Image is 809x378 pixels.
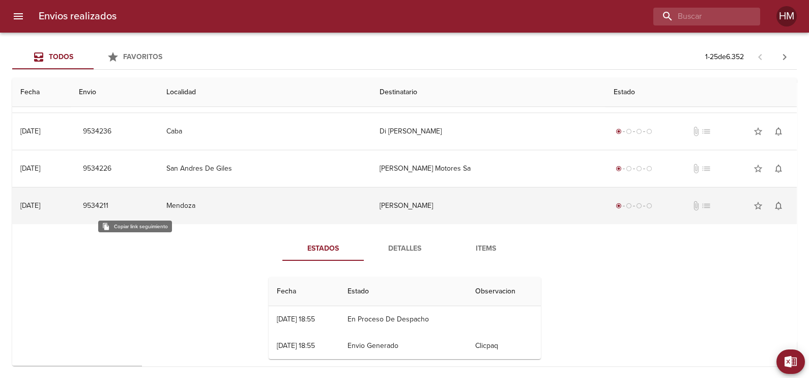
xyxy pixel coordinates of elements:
th: Envio [71,78,158,107]
span: star_border [753,126,763,137]
button: Activar notificaciones [768,158,789,179]
span: Detalles [370,242,439,255]
span: radio_button_unchecked [646,166,652,172]
th: Estado [339,277,467,306]
span: radio_button_unchecked [646,128,652,134]
div: [DATE] 18:55 [277,341,315,350]
span: radio_button_checked [616,203,622,209]
span: notifications_none [773,164,784,174]
span: 9534211 [83,200,108,212]
div: [DATE] 18:55 [277,315,315,323]
th: Estado [605,78,797,107]
span: notifications_none [773,126,784,137]
span: No tiene pedido asociado [701,164,711,174]
td: Caba [158,113,371,150]
span: notifications_none [773,201,784,211]
td: San Andres De Giles [158,150,371,187]
div: Tabs Envios [12,45,175,69]
button: 9534226 [79,159,115,178]
span: radio_button_unchecked [636,128,642,134]
p: 1 - 25 de 6.352 [705,52,744,62]
h6: Envios realizados [39,8,117,24]
span: No tiene pedido asociado [701,126,711,137]
span: radio_button_checked [616,166,622,172]
div: Generado [614,126,654,137]
div: Generado [614,164,654,174]
span: Estados [288,242,358,255]
span: No tiene pedido asociado [701,201,711,211]
button: Activar notificaciones [768,196,789,216]
div: [DATE] [20,164,40,173]
table: Tabla de seguimiento [269,277,541,359]
span: Pagina siguiente [772,45,797,69]
span: radio_button_unchecked [626,166,632,172]
div: [DATE] [20,127,40,136]
td: Di [PERSON_NAME] [371,113,606,150]
button: Agregar a favoritos [748,121,768,142]
span: star_border [753,201,763,211]
span: Todos [49,52,73,61]
td: [PERSON_NAME] [371,187,606,224]
button: 9534236 [79,122,115,141]
button: Exportar Excel [776,349,805,374]
span: radio_button_unchecked [626,203,632,209]
th: Fecha [12,78,71,107]
div: [DATE] [20,201,40,210]
span: No tiene documentos adjuntos [691,164,701,174]
span: radio_button_unchecked [636,203,642,209]
span: radio_button_unchecked [626,128,632,134]
span: radio_button_checked [616,128,622,134]
td: Envio Generado [339,333,467,359]
span: star_border [753,164,763,174]
span: Favoritos [123,52,162,61]
div: Tabs detalle de guia [282,236,527,261]
span: No tiene documentos adjuntos [691,201,701,211]
th: Fecha [269,277,340,306]
th: Localidad [158,78,371,107]
span: radio_button_unchecked [646,203,652,209]
span: radio_button_unchecked [636,166,642,172]
span: Items [451,242,521,255]
button: menu [6,4,31,29]
button: 9534211 [79,197,112,215]
td: Mendoza [158,187,371,224]
button: Agregar a favoritos [748,158,768,179]
td: Clicpaq [467,333,541,359]
span: Pagina anterior [748,51,772,62]
button: Activar notificaciones [768,121,789,142]
input: buscar [653,8,743,25]
div: HM [776,6,797,26]
button: Agregar a favoritos [748,196,768,216]
td: [PERSON_NAME] Motores Sa [371,150,606,187]
span: No tiene documentos adjuntos [691,126,701,137]
span: 9534226 [83,163,111,175]
th: Destinatario [371,78,606,107]
th: Observacion [467,277,541,306]
div: Generado [614,201,654,211]
td: En Proceso De Despacho [339,306,467,333]
span: 9534236 [83,125,111,138]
